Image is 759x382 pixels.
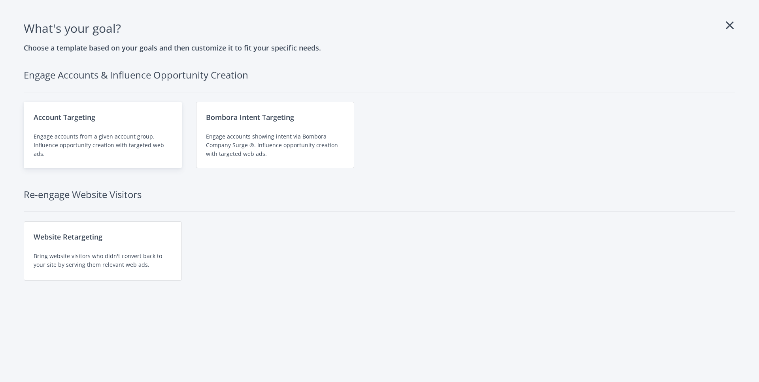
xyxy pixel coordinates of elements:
[206,132,344,158] div: Engage accounts showing intent via Bombora Company Surge ®. Influence opportunity creation with t...
[34,231,172,242] div: Website Retargeting
[34,252,172,269] div: Bring website visitors who didn't convert back to your site by serving them relevant web ads.
[34,112,172,123] div: Account Targeting
[24,187,735,212] h2: Re-engage Website Visitors
[24,67,735,92] h2: Engage Accounts & Influence Opportunity Creation
[24,19,735,37] h1: What's your goal ?
[24,42,735,53] h3: Choose a template based on your goals and then customize it to fit your specific needs.
[34,132,172,158] div: Engage accounts from a given account group. Influence opportunity creation with targeted web ads.
[206,112,344,123] div: Bombora Intent Targeting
